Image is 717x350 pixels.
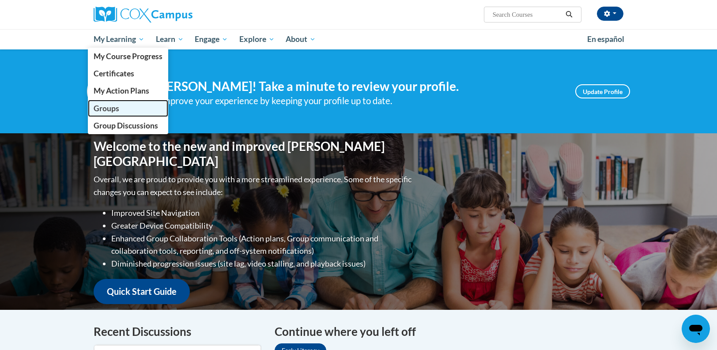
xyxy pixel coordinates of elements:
[234,29,280,49] a: Explore
[280,29,322,49] a: About
[88,65,168,82] a: Certificates
[195,34,228,45] span: Engage
[156,34,184,45] span: Learn
[150,29,189,49] a: Learn
[94,121,158,130] span: Group Discussions
[94,7,192,23] img: Cox Campus
[111,232,414,258] li: Enhanced Group Collaboration Tools (Action plans, Group communication and collaboration tools, re...
[88,117,168,134] a: Group Discussions
[94,69,134,78] span: Certificates
[239,34,275,45] span: Explore
[94,279,190,304] a: Quick Start Guide
[140,79,562,94] h4: Hi [PERSON_NAME]! Take a minute to review your profile.
[94,173,414,199] p: Overall, we are proud to provide you with a more streamlined experience. Some of the specific cha...
[94,86,149,95] span: My Action Plans
[88,82,168,99] a: My Action Plans
[80,29,637,49] div: Main menu
[111,207,414,219] li: Improved Site Navigation
[88,100,168,117] a: Groups
[597,7,623,21] button: Account Settings
[94,7,261,23] a: Cox Campus
[94,104,119,113] span: Groups
[189,29,234,49] a: Engage
[562,9,576,20] button: Search
[94,34,144,45] span: My Learning
[275,323,623,340] h4: Continue where you left off
[111,257,414,270] li: Diminished progression issues (site lag, video stalling, and playback issues)
[682,315,710,343] iframe: Button to launch messaging window
[94,139,414,169] h1: Welcome to the new and improved [PERSON_NAME][GEOGRAPHIC_DATA]
[581,30,630,49] a: En español
[140,94,562,108] div: Help improve your experience by keeping your profile up to date.
[587,34,624,44] span: En español
[575,84,630,98] a: Update Profile
[286,34,316,45] span: About
[111,219,414,232] li: Greater Device Compatibility
[94,52,162,61] span: My Course Progress
[88,29,150,49] a: My Learning
[87,72,127,111] img: Profile Image
[492,9,562,20] input: Search Courses
[88,48,168,65] a: My Course Progress
[94,323,261,340] h4: Recent Discussions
